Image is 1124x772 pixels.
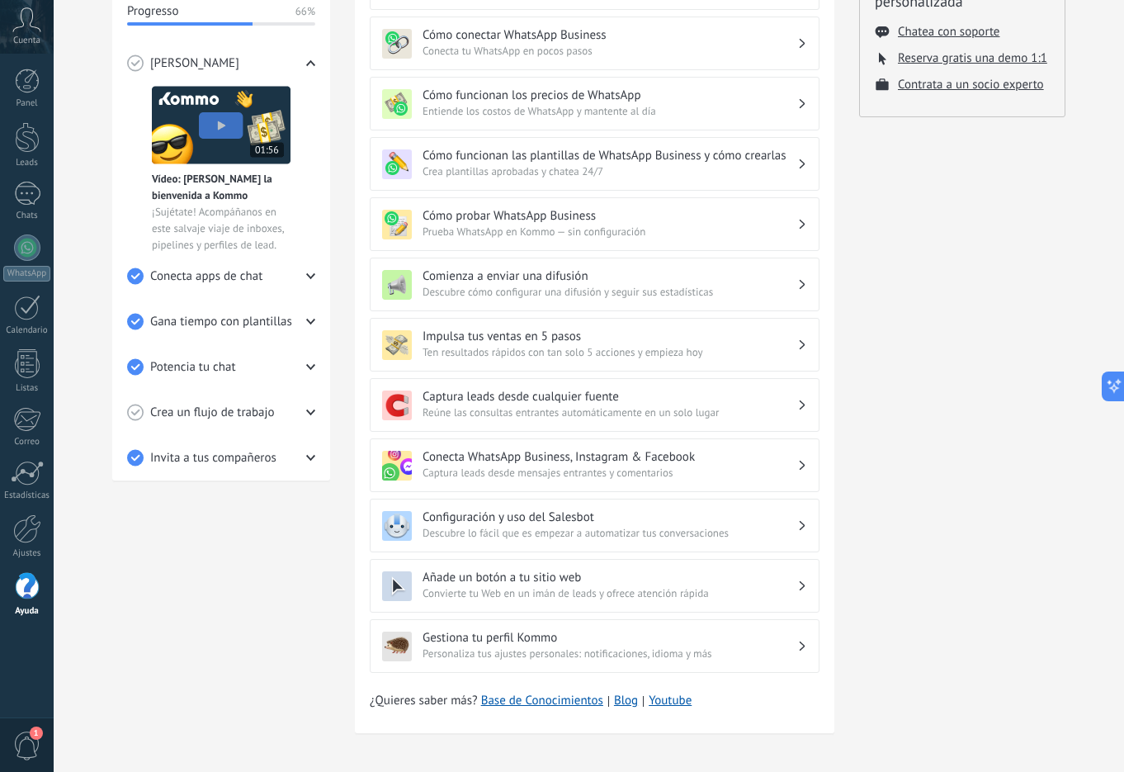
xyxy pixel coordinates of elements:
[423,284,797,301] span: Descubre cómo configurar una difusión y seguir sus estadísticas
[649,693,692,708] a: Youtube
[152,86,290,164] img: Meet video
[295,3,315,20] span: 66%
[3,437,51,448] div: Correo
[423,570,797,585] h3: Añade un botón a tu sitio web
[423,509,797,525] h3: Configuración y uso del Salesbot
[423,224,797,240] span: Prueba WhatsApp en Kommo — sin configuración
[423,268,797,284] h3: Comienza a enviar una difusión
[423,646,797,662] span: Personaliza tus ajustes personales: notificaciones, idioma y más
[3,211,51,221] div: Chats
[423,163,797,180] span: Crea plantillas aprobadas y chatea 24/7
[423,27,797,43] h3: Cómo conectar WhatsApp Business
[3,606,51,617] div: Ayuda
[423,329,797,344] h3: Impulsa tus ventas en 5 pasos
[150,55,239,72] span: [PERSON_NAME]
[152,171,290,204] span: Vídeo: [PERSON_NAME] la bienvenida a Kommo
[13,36,40,46] span: Cuenta
[423,148,797,163] h3: Cómo funcionan las plantillas de WhatsApp Business y cómo crearlas
[423,88,797,103] h3: Cómo funcionan los precios de WhatsApp
[423,208,797,224] h3: Cómo probar WhatsApp Business
[423,585,797,602] span: Convierte tu Web en un imán de leads y ofrece atención rápida
[423,389,797,405] h3: Captura leads desde cualquier fuente
[150,268,262,285] span: Conecta apps de chat
[423,630,797,646] h3: Gestiona tu perfil Kommo
[370,693,692,709] span: ¿Quieres saber más?
[3,325,51,336] div: Calendario
[423,344,797,361] span: Ten resultados rápidos con tan solo 5 acciones y empieza hoy
[423,449,797,465] h3: Conecta WhatsApp Business, Instagram & Facebook
[150,314,292,330] span: Gana tiempo con plantillas
[898,50,1047,66] button: Reserva gratis una demo 1:1
[423,465,797,481] span: Captura leads desde mensajes entrantes y comentarios
[423,43,797,59] span: Conecta tu WhatsApp en pocos pasos
[423,525,797,542] span: Descubre lo fácil que es empezar a automatizar tus conversaciones
[423,405,797,421] span: Reúne las consultas entrantes automáticamente en un solo lugar
[152,204,290,253] span: ¡Sujétate! Acompáñanos en este salvaje viaje de inboxes, pipelines y perfiles de lead.
[481,693,603,709] a: Base de Conocimientos
[614,693,638,709] a: Blog
[898,24,999,40] button: Chatea con soporte
[3,98,51,109] div: Panel
[127,3,178,20] span: Progresso
[3,490,51,501] div: Estadísticas
[423,103,797,120] span: Entiende los costos de WhatsApp y mantente al día
[898,77,1044,92] button: Contrata a un socio experto
[3,158,51,168] div: Leads
[150,359,236,376] span: Potencia tu chat
[150,450,276,467] span: Invita a tus compañeros
[30,727,43,740] span: 1
[3,548,51,559] div: Ajustes
[150,405,275,421] span: Crea un flujo de trabajo
[3,383,51,394] div: Listas
[3,266,50,282] div: WhatsApp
